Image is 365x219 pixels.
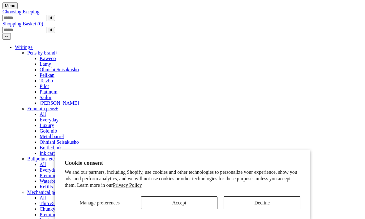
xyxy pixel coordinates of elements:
a: Everyday & disposable [40,167,86,173]
button: Accept [141,196,218,209]
a: Shopping Basket (0) [2,21,43,26]
a: Gold nib [40,128,57,134]
a: Ohnishi Seisakusho [40,67,79,72]
span: Manage preferences [80,200,120,205]
a: Tetzbo [40,78,53,83]
a: Premium [40,173,58,178]
a: Ohnishi Seisakusho [40,139,79,145]
a: Thin & precise [40,201,69,206]
h2: Cookie consent [65,160,300,166]
a: Choosing Keeping [2,9,40,14]
a: Metal barrel [40,134,64,139]
a: All [40,112,46,117]
span: + [30,45,33,50]
a: Platinum [40,89,58,94]
a: Pens by brand+ [27,50,58,55]
a: Premium [40,212,58,217]
a: Ballpoints etc.+ [27,156,58,161]
a: Mechanical pencils+ [27,190,68,195]
button: Manage preferences [65,196,135,209]
p: We and our partners, including Shopify, use cookies and other technologies to personalize your ex... [65,169,300,188]
a: Refills [40,184,53,189]
a: Lamy [40,61,51,67]
a: Pelikan [40,72,54,78]
button: Menu [2,2,18,9]
a: [PERSON_NAME] [40,100,79,106]
span: + [55,50,58,55]
a: Ink cartridges [40,151,67,156]
a: Sailor [40,95,51,100]
button: ⤺ [2,33,11,40]
a: Luxury [40,123,54,128]
a: Kaweco [40,56,56,61]
a: Everyday [40,117,58,122]
a: Pilot [40,84,49,89]
a: Chunky [40,206,55,212]
a: Writing+ [15,45,33,50]
a: All [40,162,46,167]
a: Fountain pens+ [27,106,58,111]
span: + [55,106,58,111]
a: Waterbased rollerballs [40,178,84,184]
a: All [40,195,46,200]
button: Decline [224,196,300,209]
a: Privacy Policy [113,182,142,188]
a: Bottled ink [40,145,62,150]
